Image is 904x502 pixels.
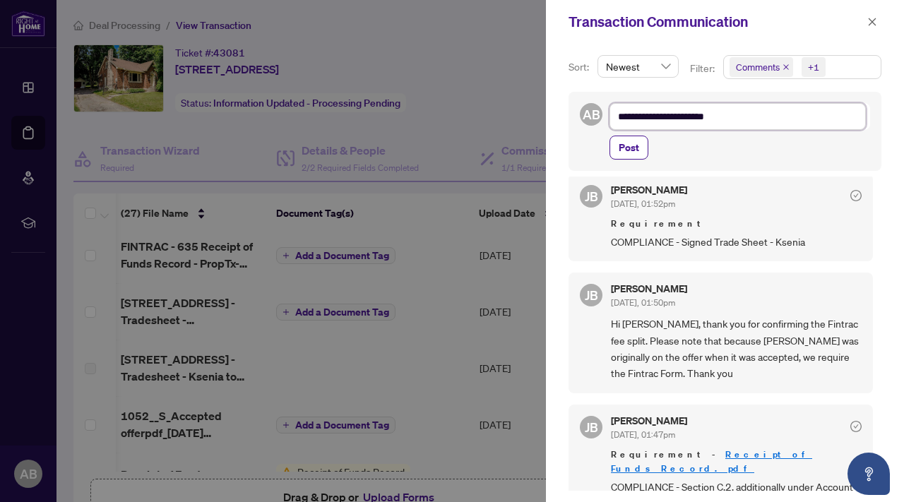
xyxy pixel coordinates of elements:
a: Receipt of Funds Record.pdf [611,448,812,474]
span: Post [619,136,639,159]
span: JB [585,285,598,305]
h5: [PERSON_NAME] [611,185,687,195]
p: Sort: [569,59,592,75]
div: Transaction Communication [569,11,863,32]
span: check-circle [850,421,862,432]
p: Filter: [690,61,717,76]
div: +1 [808,60,819,74]
span: Comments [736,60,780,74]
span: AB [583,104,600,124]
span: [DATE], 01:50pm [611,297,675,308]
button: Open asap [847,453,890,495]
span: JB [585,417,598,437]
button: Post [609,136,648,160]
h5: [PERSON_NAME] [611,416,687,426]
h5: [PERSON_NAME] [611,284,687,294]
span: COMPLIANCE - Signed Trade Sheet - Ksenia [611,234,862,250]
span: Requirement - [611,448,862,476]
span: close [867,17,877,27]
span: Hi [PERSON_NAME], thank you for confirming the Fintrac fee split. Please note that because [PERSO... [611,316,862,382]
span: [DATE], 01:47pm [611,429,675,440]
span: close [783,64,790,71]
span: JB [585,186,598,206]
span: Newest [606,56,670,77]
span: Requirement [611,217,862,231]
span: [DATE], 01:52pm [611,198,675,209]
span: Comments [730,57,793,77]
span: check-circle [850,190,862,201]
